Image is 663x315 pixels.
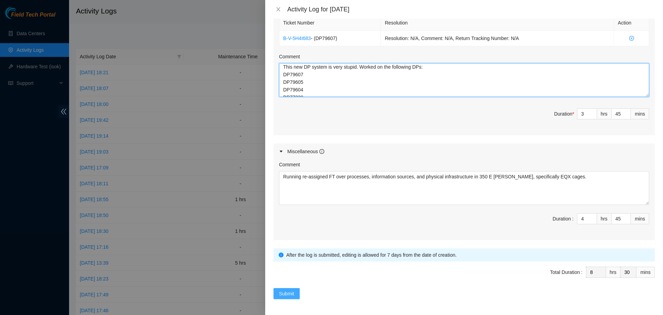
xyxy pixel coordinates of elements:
span: info-circle [319,149,324,154]
textarea: Comment [279,63,649,97]
div: After the log is submitted, editing is allowed for 7 days from the date of creation. [286,251,650,259]
div: Activity Log for [DATE] [287,6,655,13]
label: Comment [279,53,300,60]
div: hrs [606,267,621,278]
button: Close [273,6,283,13]
div: mins [631,108,649,119]
div: Miscellaneous [287,148,324,155]
th: Ticket Number [279,15,381,31]
span: - ( DP79607 ) [311,36,337,41]
div: mins [636,267,655,278]
div: Duration [554,110,574,118]
textarea: Comment [279,171,649,205]
th: Action [614,15,649,31]
div: Duration : [552,215,574,223]
span: info-circle [279,253,284,257]
th: Resolution [381,15,614,31]
td: Resolution: N/A, Comment: N/A, Return Tracking Number: N/A [381,31,614,46]
label: Comment [279,161,300,168]
div: Total Duration : [550,268,583,276]
div: Miscellaneous info-circle [273,144,655,159]
button: Submit [273,288,300,299]
div: hrs [597,108,612,119]
span: close [276,7,281,12]
span: Submit [279,290,294,297]
div: hrs [597,213,612,224]
a: B-V-5H4I683 [283,36,311,41]
span: close-circle [618,36,645,41]
div: mins [631,213,649,224]
span: caret-right [279,149,283,154]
